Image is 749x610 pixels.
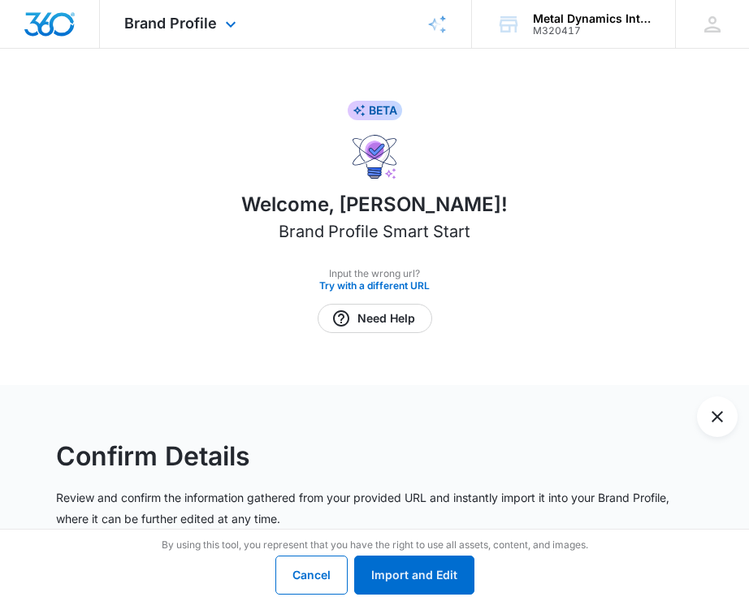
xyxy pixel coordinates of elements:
span: Brand Profile [124,15,217,32]
div: BETA [348,101,402,120]
button: Import and Edit [354,556,474,595]
h2: Confirm Details [56,437,693,476]
div: account name [533,12,652,25]
p: Input the wrong url? [329,266,420,281]
button: Exit Smart Start Wizard [697,396,738,437]
button: Cancel [275,556,348,595]
a: Need Help [318,304,432,333]
p: By using this tool, you represent that you have the right to use all assets, content, and images. [162,538,588,552]
img: ai-brand-profile [346,130,404,184]
h1: Welcome, [PERSON_NAME]! [241,190,508,219]
h2: Brand Profile Smart Start [279,219,470,244]
button: Try with a different URL [319,281,430,291]
div: account id [533,25,652,37]
p: Review and confirm the information gathered from your provided URL and instantly import it into y... [56,487,693,530]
